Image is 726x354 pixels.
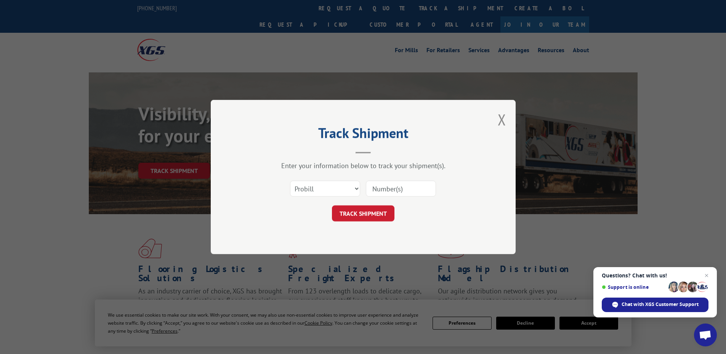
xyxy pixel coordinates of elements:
[602,298,708,312] span: Chat with XGS Customer Support
[332,205,394,221] button: TRACK SHIPMENT
[249,128,478,142] h2: Track Shipment
[249,161,478,170] div: Enter your information below to track your shipment(s).
[602,272,708,279] span: Questions? Chat with us!
[694,324,717,346] a: Open chat
[366,181,436,197] input: Number(s)
[622,301,699,308] span: Chat with XGS Customer Support
[602,284,666,290] span: Support is online
[498,109,506,130] button: Close modal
